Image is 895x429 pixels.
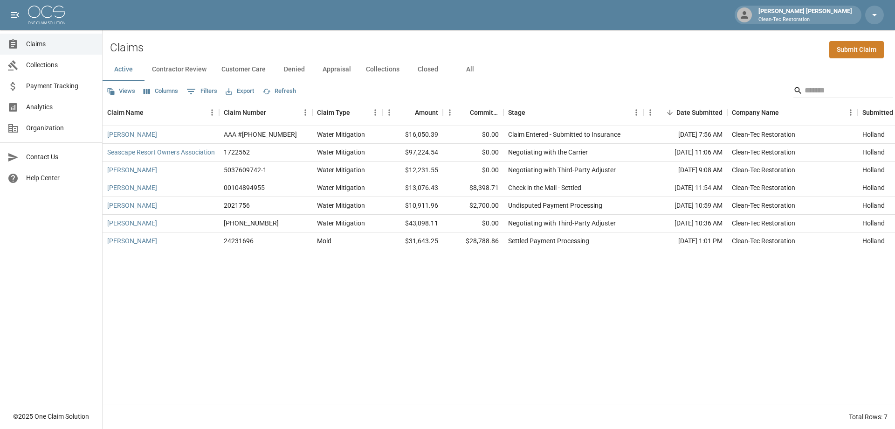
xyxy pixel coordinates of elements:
[103,58,145,81] button: Active
[317,236,331,246] div: Mold
[312,99,382,126] div: Claim Type
[443,162,503,179] div: $0.00
[508,99,525,126] div: Stage
[779,106,792,119] button: Sort
[643,179,727,197] div: [DATE] 11:54 AM
[503,99,643,126] div: Stage
[862,165,885,175] div: Holland
[317,148,365,157] div: Water Mitigation
[141,84,180,98] button: Select columns
[415,99,438,126] div: Amount
[317,218,365,228] div: Water Mitigation
[525,106,538,119] button: Sort
[26,39,95,49] span: Claims
[103,58,895,81] div: dynamic tabs
[382,197,443,215] div: $10,911.96
[103,99,219,126] div: Claim Name
[382,126,443,144] div: $16,050.39
[107,236,157,246] a: [PERSON_NAME]
[643,144,727,162] div: [DATE] 11:06 AM
[382,144,443,162] div: $97,224.54
[224,130,297,139] div: AAA #1006-34-4626
[382,105,396,120] button: Menu
[443,105,457,120] button: Menu
[13,412,89,421] div: © 2025 One Claim Solution
[443,215,503,232] div: $0.00
[629,105,643,120] button: Menu
[358,58,407,81] button: Collections
[443,144,503,162] div: $0.00
[107,183,157,192] a: [PERSON_NAME]
[145,58,214,81] button: Contractor Review
[862,148,885,157] div: Holland
[643,215,727,232] div: [DATE] 10:36 AM
[184,84,220,99] button: Show filters
[862,183,885,192] div: Holland
[732,201,795,210] div: Clean-Tec Restoration
[829,41,884,58] a: Submit Claim
[26,173,95,183] span: Help Center
[317,183,365,192] div: Water Mitigation
[110,41,144,55] h2: Claims
[732,148,795,157] div: Clean-Tec Restoration
[205,105,219,120] button: Menu
[643,232,727,250] div: [DATE] 1:01 PM
[844,105,858,120] button: Menu
[862,130,885,139] div: Holland
[407,58,449,81] button: Closed
[443,232,503,250] div: $28,788.86
[317,165,365,175] div: Water Mitigation
[382,215,443,232] div: $43,098.11
[862,218,885,228] div: Holland
[26,102,95,112] span: Analytics
[28,6,65,24] img: ocs-logo-white-transparent.png
[26,81,95,91] span: Payment Tracking
[107,130,157,139] a: [PERSON_NAME]
[223,84,256,98] button: Export
[6,6,24,24] button: open drawer
[643,99,727,126] div: Date Submitted
[676,99,723,126] div: Date Submitted
[368,105,382,120] button: Menu
[508,130,620,139] div: Claim Entered - Submitted to Insurance
[26,152,95,162] span: Contact Us
[317,99,350,126] div: Claim Type
[107,165,157,175] a: [PERSON_NAME]
[224,165,267,175] div: 5037609742-1
[382,162,443,179] div: $12,231.55
[224,218,279,228] div: 1006-18-2882
[443,197,503,215] div: $2,700.00
[755,7,856,23] div: [PERSON_NAME] [PERSON_NAME]
[457,106,470,119] button: Sort
[317,130,365,139] div: Water Mitigation
[643,197,727,215] div: [DATE] 10:59 AM
[107,99,144,126] div: Claim Name
[107,148,215,157] a: Seascape Resort Owners Association
[107,201,157,210] a: [PERSON_NAME]
[26,60,95,70] span: Collections
[732,218,795,228] div: Clean-Tec Restoration
[508,148,588,157] div: Negotiating with the Carrier
[224,99,266,126] div: Claim Number
[508,201,602,210] div: Undisputed Payment Processing
[224,236,254,246] div: 24231696
[732,130,795,139] div: Clean-Tec Restoration
[260,84,298,98] button: Refresh
[219,99,312,126] div: Claim Number
[443,126,503,144] div: $0.00
[732,183,795,192] div: Clean-Tec Restoration
[104,84,138,98] button: Views
[443,99,503,126] div: Committed Amount
[849,412,888,422] div: Total Rows: 7
[508,183,581,192] div: Check in the Mail - Settled
[214,58,273,81] button: Customer Care
[732,236,795,246] div: Clean-Tec Restoration
[382,99,443,126] div: Amount
[144,106,157,119] button: Sort
[317,201,365,210] div: Water Mitigation
[315,58,358,81] button: Appraisal
[643,105,657,120] button: Menu
[107,218,157,228] a: [PERSON_NAME]
[758,16,852,24] p: Clean-Tec Restoration
[793,83,893,100] div: Search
